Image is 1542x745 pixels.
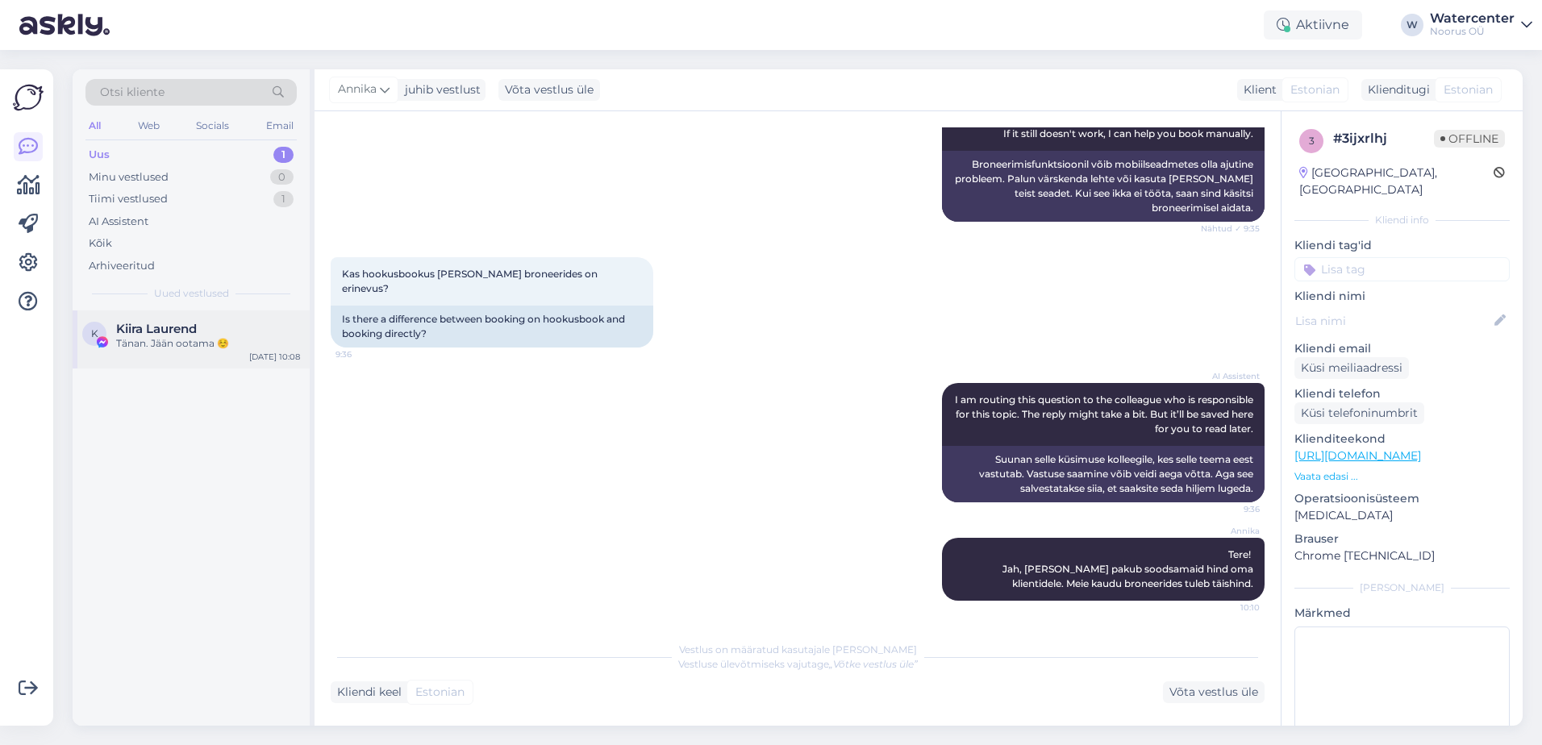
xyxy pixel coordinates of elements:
div: Suunan selle küsimuse kolleegile, kes selle teema eest vastutab. Vastuse saamine võib veidi aega ... [942,446,1265,502]
div: Broneerimisfunktsioonil võib mobiilseadmetes olla ajutine probleem. Palun värskenda lehte või kas... [942,151,1265,222]
div: Noorus OÜ [1430,25,1515,38]
p: Kliendi telefon [1294,385,1510,402]
input: Lisa tag [1294,257,1510,281]
div: Is there a difference between booking on hookusbook and booking directly? [331,306,653,348]
div: Tiimi vestlused [89,191,168,207]
span: Uued vestlused [154,286,229,301]
span: Estonian [1444,81,1493,98]
div: 1 [273,191,294,207]
div: Klienditugi [1361,81,1430,98]
div: Küsi telefoninumbrit [1294,402,1424,424]
span: Estonian [1290,81,1340,98]
p: Chrome [TECHNICAL_ID] [1294,547,1510,564]
div: Kliendi info [1294,213,1510,227]
div: Kõik [89,235,112,252]
div: Minu vestlused [89,169,169,185]
i: „Võtke vestlus üle” [829,658,918,670]
span: Annika [1199,525,1260,537]
div: Email [263,115,297,136]
div: Web [135,115,163,136]
div: [DATE] 10:08 [249,351,300,363]
span: AI Assistent [1199,370,1260,382]
span: Vestluse ülevõtmiseks vajutage [678,658,918,670]
div: Watercenter [1430,12,1515,25]
span: Vestlus on määratud kasutajale [PERSON_NAME] [679,643,917,656]
div: [GEOGRAPHIC_DATA], [GEOGRAPHIC_DATA] [1299,164,1494,198]
span: 9:36 [1199,503,1260,515]
span: Nähtud ✓ 9:35 [1199,223,1260,235]
p: [MEDICAL_DATA] [1294,507,1510,524]
span: 3 [1309,135,1315,147]
span: Tere! Jah, [PERSON_NAME] pakub soodsamaid hind oma klientidele. Meie kaudu broneerides tuleb täis... [1002,548,1256,589]
div: AI Assistent [89,214,148,230]
div: Aktiivne [1264,10,1362,40]
p: Kliendi tag'id [1294,237,1510,254]
div: All [85,115,104,136]
p: Kliendi nimi [1294,288,1510,305]
a: [URL][DOMAIN_NAME] [1294,448,1421,463]
div: [PERSON_NAME] [1294,581,1510,595]
span: 10:10 [1199,601,1260,614]
p: Operatsioonisüsteem [1294,490,1510,507]
div: Kliendi keel [331,684,402,701]
span: Annika [338,81,377,98]
input: Lisa nimi [1295,312,1491,330]
span: 9:36 [335,348,396,360]
div: # 3ijxrlhj [1333,129,1434,148]
div: 0 [270,169,294,185]
span: Otsi kliente [100,84,165,101]
div: Socials [193,115,232,136]
p: Klienditeekond [1294,431,1510,447]
a: WatercenterNoorus OÜ [1430,12,1532,38]
span: Kas hookusbookus [PERSON_NAME] broneerides on erinevus? [342,268,600,294]
span: Estonian [415,684,465,701]
div: Arhiveeritud [89,258,155,274]
div: Klient [1237,81,1277,98]
div: Uus [89,147,110,163]
img: Askly Logo [13,82,44,113]
span: K [91,327,98,339]
p: Vaata edasi ... [1294,469,1510,484]
div: Võta vestlus üle [498,79,600,101]
span: Offline [1434,130,1505,148]
div: W [1401,14,1423,36]
span: I am routing this question to the colleague who is responsible for this topic. The reply might ta... [955,393,1256,435]
p: Kliendi email [1294,340,1510,357]
p: Märkmed [1294,605,1510,622]
p: Brauser [1294,531,1510,547]
div: 1 [273,147,294,163]
div: Tänan. Jään ootama ☺️ [116,336,300,351]
span: Kiira Laurend [116,322,197,336]
div: Võta vestlus üle [1163,681,1265,703]
div: juhib vestlust [398,81,481,98]
div: Küsi meiliaadressi [1294,357,1409,379]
